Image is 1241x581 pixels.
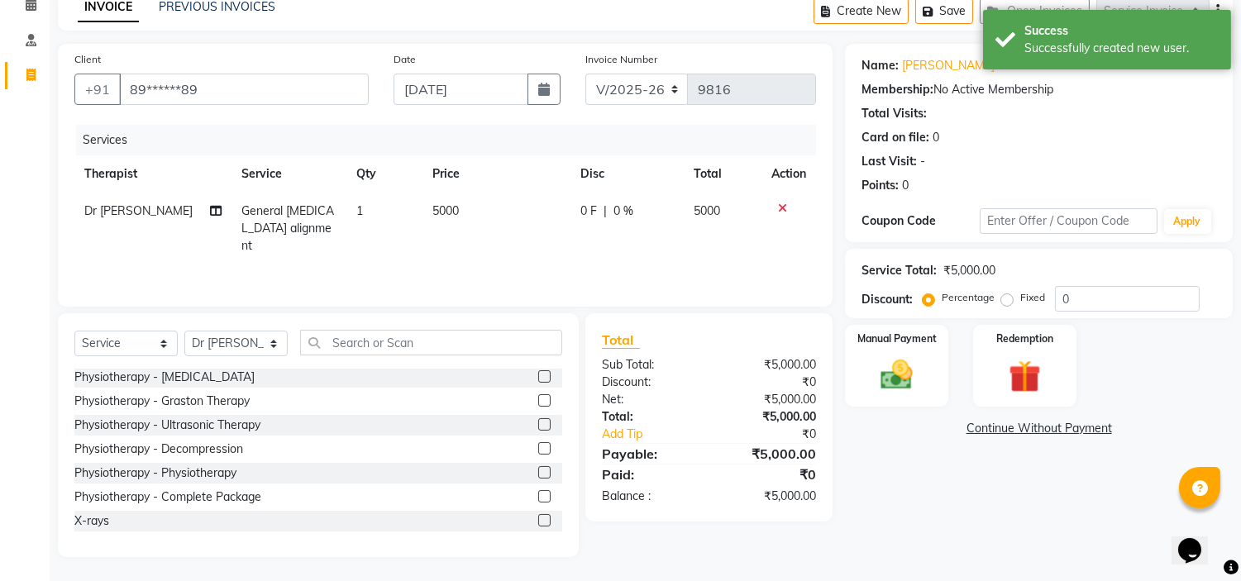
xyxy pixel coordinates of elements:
a: Add Tip [589,426,729,443]
span: 5000 [694,203,721,218]
input: Search by Name/Mobile/Email/Code [119,74,369,105]
button: +91 [74,74,121,105]
div: Total Visits: [862,105,927,122]
div: ₹5,000.00 [709,391,829,408]
span: 0 % [613,202,633,220]
div: ₹0 [709,374,829,391]
div: Sub Total: [589,356,709,374]
div: ₹0 [729,426,829,443]
div: No Active Membership [862,81,1216,98]
input: Search or Scan [300,330,562,355]
div: Discount: [589,374,709,391]
div: ₹0 [709,464,829,484]
div: Physiotherapy - Graston Therapy [74,393,250,410]
a: Continue Without Payment [848,420,1229,437]
label: Fixed [1020,290,1045,305]
div: Balance : [589,488,709,505]
div: Physiotherapy - Ultrasonic Therapy [74,417,260,434]
div: Discount: [862,291,913,308]
div: ₹5,000.00 [709,488,829,505]
div: ₹5,000.00 [709,444,829,464]
div: Last Visit: [862,153,917,170]
div: Paid: [589,464,709,484]
div: Physiotherapy - Physiotherapy [74,464,236,482]
div: ₹5,000.00 [943,262,995,279]
img: _gift.svg [999,356,1051,397]
button: Apply [1164,209,1211,234]
div: Physiotherapy - [MEDICAL_DATA] [74,369,255,386]
div: Name: [862,57,899,74]
label: Client [74,52,101,67]
div: Membership: [862,81,933,98]
div: Points: [862,177,899,194]
th: Disc [570,155,684,193]
div: Total: [589,408,709,426]
div: 0 [902,177,909,194]
span: 5000 [432,203,459,218]
iframe: chat widget [1172,515,1224,564]
input: Enter Offer / Coupon Code [980,208,1157,234]
label: Invoice Number [585,52,657,67]
div: Services [76,125,828,155]
th: Total [685,155,762,193]
div: Coupon Code [862,212,980,230]
th: Service [232,155,347,193]
div: Card on file: [862,129,929,146]
div: 0 [933,129,939,146]
div: X-rays [74,512,109,530]
div: ₹5,000.00 [709,356,829,374]
div: Service Total: [862,262,937,279]
div: Physiotherapy - Complete Package [74,488,261,506]
div: Successfully created new user. [1024,40,1219,57]
span: Dr [PERSON_NAME] [84,203,193,218]
img: _cash.svg [871,356,923,393]
a: [PERSON_NAME] [902,57,995,74]
th: Price [422,155,570,193]
div: Net: [589,391,709,408]
span: 0 F [580,202,597,220]
label: Manual Payment [857,331,937,346]
span: | [604,202,607,220]
div: Payable: [589,444,709,464]
span: Total [602,331,640,349]
div: Success [1024,22,1219,40]
div: Physiotherapy - Decompression [74,441,243,458]
div: ₹5,000.00 [709,408,829,426]
label: Percentage [942,290,995,305]
th: Therapist [74,155,232,193]
div: - [920,153,925,170]
label: Redemption [996,331,1053,346]
span: 1 [356,203,363,218]
th: Action [761,155,816,193]
th: Qty [346,155,422,193]
label: Date [394,52,416,67]
span: General [MEDICAL_DATA] alignment [242,203,335,253]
